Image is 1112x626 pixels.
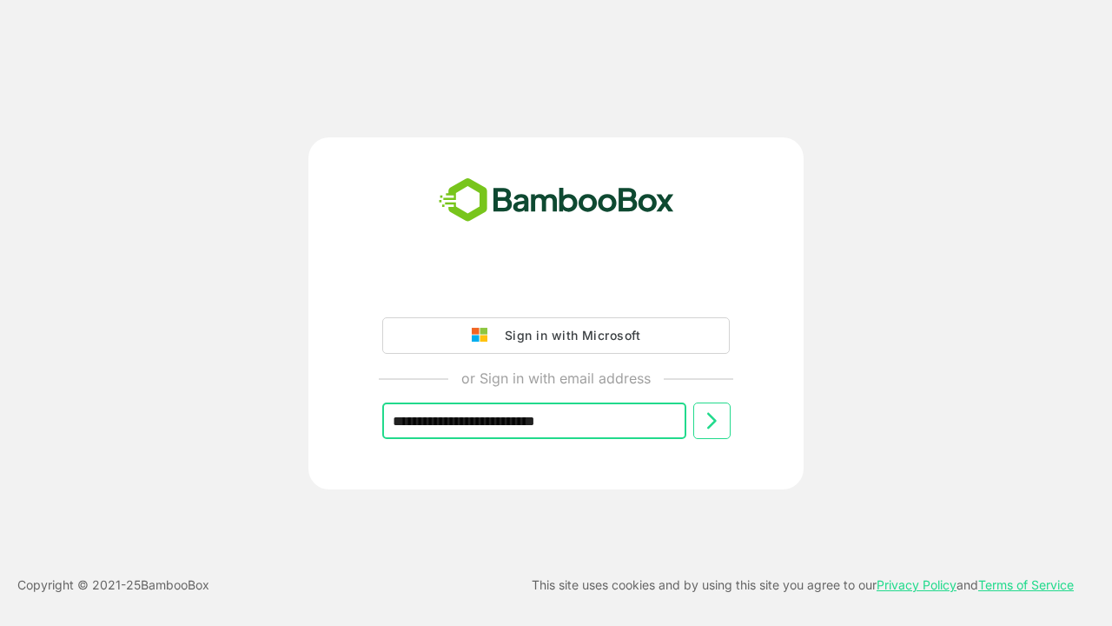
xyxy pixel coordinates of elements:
[496,324,640,347] div: Sign in with Microsoft
[877,577,956,592] a: Privacy Policy
[374,269,738,307] iframe: Sign in with Google Button
[17,575,209,596] p: Copyright © 2021- 25 BambooBox
[461,368,651,389] p: or Sign in with email address
[429,172,684,230] img: bamboobox
[382,317,730,354] button: Sign in with Microsoft
[532,575,1074,596] p: This site uses cookies and by using this site you agree to our and
[472,328,496,343] img: google
[978,577,1074,592] a: Terms of Service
